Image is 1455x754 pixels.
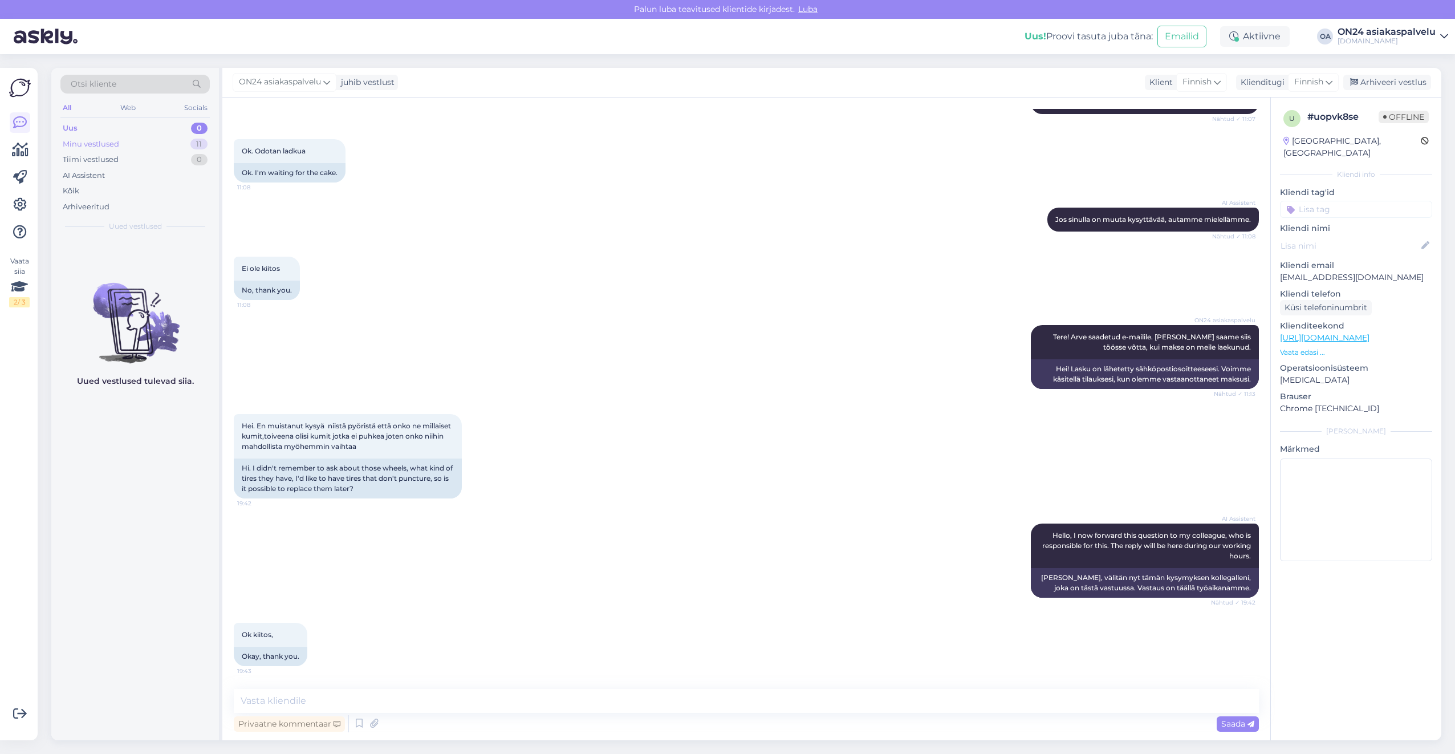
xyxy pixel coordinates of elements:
span: Ok kiitos, [242,630,273,639]
div: All [60,100,74,115]
p: Chrome [TECHNICAL_ID] [1280,403,1432,415]
input: Lisa tag [1280,201,1432,218]
p: [MEDICAL_DATA] [1280,374,1432,386]
p: [EMAIL_ADDRESS][DOMAIN_NAME] [1280,271,1432,283]
div: Kõik [63,185,79,197]
span: 11:08 [237,301,280,309]
span: Ok. Odotan ladkua [242,147,306,155]
span: Finnish [1182,76,1212,88]
div: Aktiivne [1220,26,1290,47]
div: Socials [182,100,210,115]
span: ON24 asiakaspalvelu [239,76,321,88]
div: Uus [63,123,78,134]
div: Klienditugi [1236,76,1285,88]
span: Nähtud ✓ 11:13 [1213,390,1255,398]
div: 11 [190,139,208,150]
span: Hei. En muistanut kysyä niistä pyöristä että onko ne millaiset kumit,toiveena olisi kumit jotka e... [242,421,453,451]
div: Arhiveeri vestlus [1343,75,1431,90]
span: 11:08 [237,183,280,192]
span: Offline [1379,111,1429,123]
input: Lisa nimi [1281,240,1419,252]
span: Finnish [1294,76,1323,88]
p: Brauser [1280,391,1432,403]
p: Klienditeekond [1280,320,1432,332]
span: Jos sinulla on muuta kysyttävää, autamme mielellämme. [1055,215,1251,224]
div: AI Assistent [63,170,105,181]
div: Tiimi vestlused [63,154,119,165]
span: Nähtud ✓ 11:08 [1212,232,1255,241]
p: Kliendi nimi [1280,222,1432,234]
p: Märkmed [1280,443,1432,455]
span: 19:43 [237,667,280,675]
div: ON24 asiakaspalvelu [1338,27,1436,37]
span: Uued vestlused [109,221,162,232]
span: Ei ole kiitos [242,264,280,273]
div: Arhiveeritud [63,201,109,213]
span: AI Assistent [1213,514,1255,523]
span: Nähtud ✓ 19:42 [1211,598,1255,607]
p: Kliendi tag'id [1280,187,1432,198]
span: Saada [1221,719,1254,729]
div: [DOMAIN_NAME] [1338,37,1436,46]
a: [URL][DOMAIN_NAME] [1280,333,1369,343]
div: Küsi telefoninumbrit [1280,300,1372,315]
span: ON24 asiakaspalvelu [1194,316,1255,325]
div: [GEOGRAPHIC_DATA], [GEOGRAPHIC_DATA] [1283,135,1421,159]
a: ON24 asiakaspalvelu[DOMAIN_NAME] [1338,27,1448,46]
span: Otsi kliente [71,78,116,90]
img: Askly Logo [9,77,31,99]
div: # uopvk8se [1307,110,1379,124]
div: 0 [191,154,208,165]
div: Privaatne kommentaar [234,716,345,732]
p: Uued vestlused tulevad siia. [77,375,194,387]
div: 2 / 3 [9,297,30,307]
div: juhib vestlust [336,76,395,88]
div: Web [118,100,138,115]
p: Operatsioonisüsteem [1280,362,1432,374]
div: 0 [191,123,208,134]
b: Uus! [1025,31,1046,42]
div: Ok. I'm waiting for the cake. [234,163,346,183]
div: Minu vestlused [63,139,119,150]
div: [PERSON_NAME] [1280,426,1432,436]
div: OA [1317,29,1333,44]
div: Okay, thank you. [234,647,307,666]
img: No chats [51,262,219,365]
div: Klient [1145,76,1173,88]
div: Hei! Lasku on lähetetty sähköpostiosoitteeseesi. Voimme käsitellä tilauksesi, kun olemme vastaano... [1031,359,1259,389]
span: Nähtud ✓ 11:07 [1212,115,1255,123]
div: Vaata siia [9,256,30,307]
span: Tere! Arve saadetud e-mailile. [PERSON_NAME] saame siis töösse võtta, kui makse on meile laekunud. [1053,333,1253,351]
span: Hello, I now forward this question to my colleague, who is responsible for this. The reply will b... [1042,531,1253,560]
span: 19:42 [237,499,280,508]
div: Hi. I didn't remember to ask about those wheels, what kind of tires they have, I'd like to have t... [234,459,462,498]
div: Proovi tasuta juba täna: [1025,30,1153,43]
p: Vaata edasi ... [1280,347,1432,358]
p: Kliendi telefon [1280,288,1432,300]
button: Emailid [1157,26,1206,47]
div: Kliendi info [1280,169,1432,180]
p: Kliendi email [1280,260,1432,271]
span: Luba [795,4,821,14]
div: No, thank you. [234,281,300,300]
span: AI Assistent [1213,198,1255,207]
div: [PERSON_NAME], välitän nyt tämän kysymyksen kollegalleni, joka on tästä vastuussa. Vastaus on tää... [1031,568,1259,598]
span: u [1289,114,1295,123]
